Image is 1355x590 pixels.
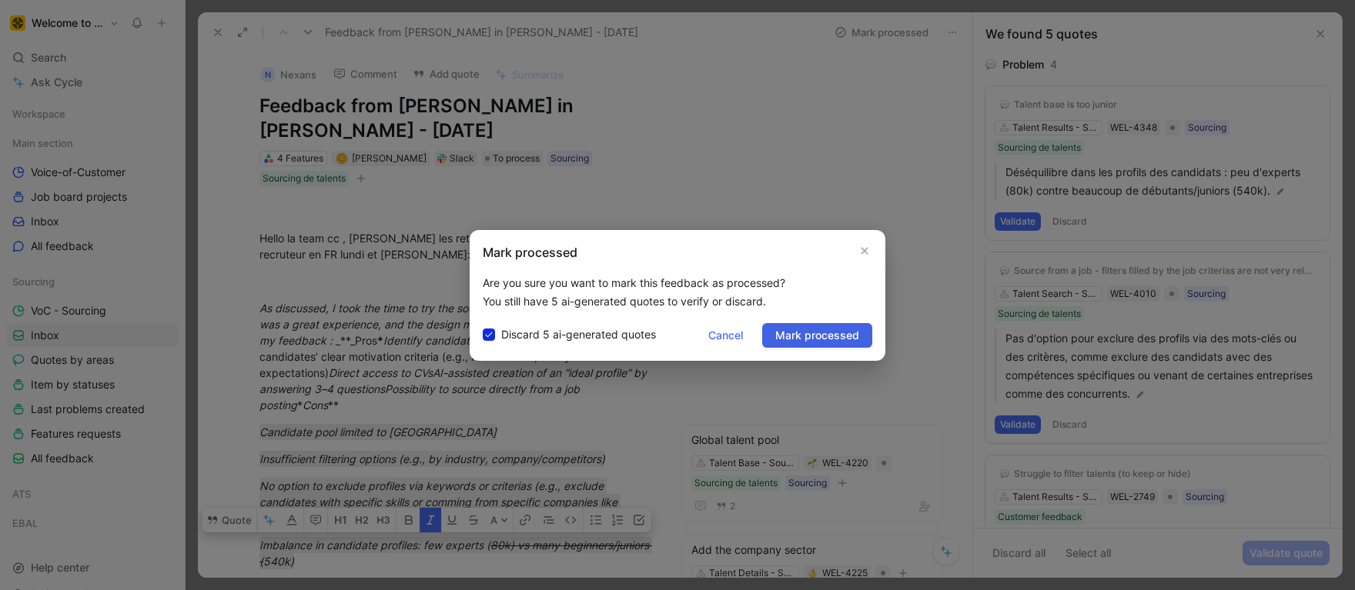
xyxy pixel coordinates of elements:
[501,325,656,344] span: Discard 5 ai-generated quotes
[483,243,577,262] h2: Mark processed
[762,323,872,348] button: Mark processed
[483,292,872,311] p: You still have 5 ai-generated quotes to verify or discard.
[483,274,872,292] p: Are you sure you want to mark this feedback as processed?
[708,326,743,345] span: Cancel
[695,323,756,348] button: Cancel
[775,326,859,345] span: Mark processed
